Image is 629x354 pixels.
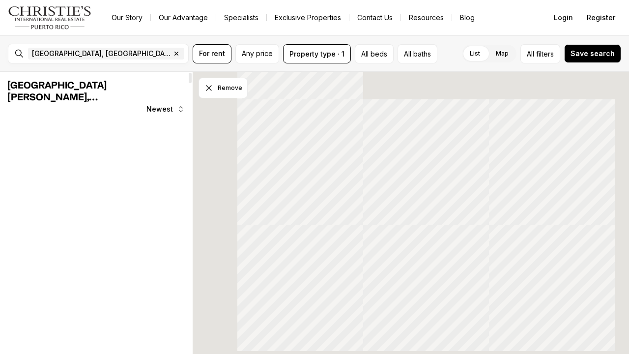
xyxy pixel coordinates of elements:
button: Dismiss drawing [199,78,248,98]
button: For rent [193,44,231,63]
label: List [462,45,488,62]
button: Register [581,8,621,28]
span: Save search [571,50,615,58]
span: Login [554,14,573,22]
a: Blog [452,11,483,25]
a: Specialists [216,11,266,25]
span: All [527,49,534,59]
span: For rent [199,50,225,58]
button: All baths [398,44,437,63]
label: Map [488,45,516,62]
button: All beds [355,44,394,63]
button: Contact Us [349,11,400,25]
a: Exclusive Properties [267,11,349,25]
span: [GEOGRAPHIC_DATA][PERSON_NAME], [GEOGRAPHIC_DATA] Commercial Properties for Rent [8,81,164,126]
a: Our Advantage [151,11,216,25]
button: Save search [564,44,621,63]
span: Newest [146,105,173,113]
span: Any price [242,50,273,58]
span: [GEOGRAPHIC_DATA], [GEOGRAPHIC_DATA], [GEOGRAPHIC_DATA] [32,50,171,58]
a: Resources [401,11,452,25]
img: logo [8,6,92,29]
span: filters [536,49,554,59]
a: Our Story [104,11,150,25]
button: Any price [235,44,279,63]
button: Allfilters [520,44,560,63]
button: Login [548,8,579,28]
button: Newest [141,99,191,119]
button: Property type · 1 [283,44,351,63]
span: Register [587,14,615,22]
